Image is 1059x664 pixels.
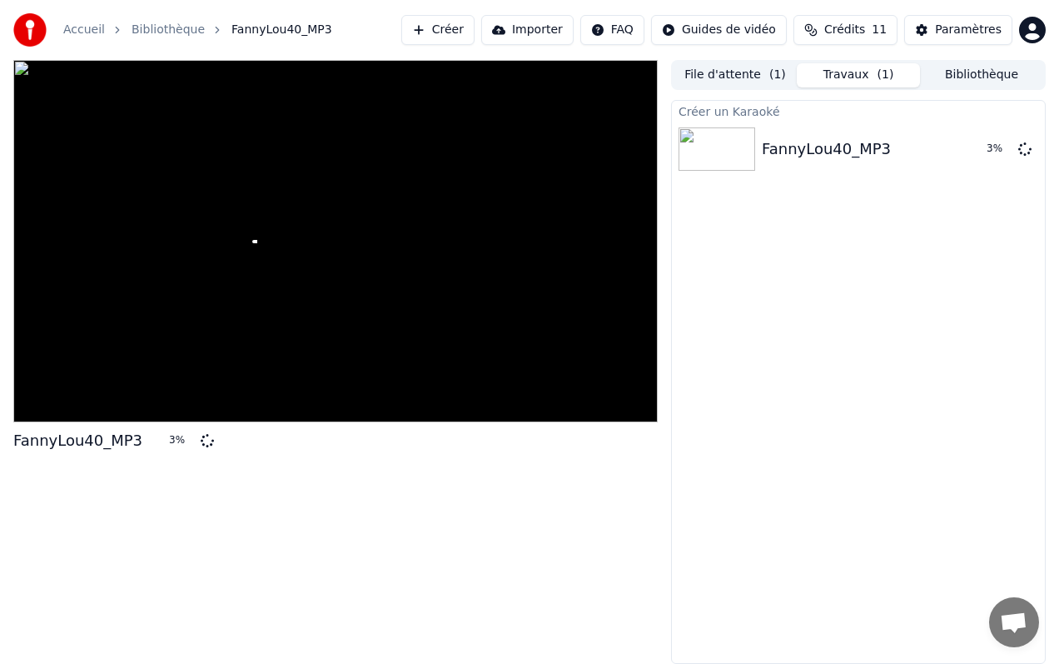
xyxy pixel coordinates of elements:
button: Créer [401,15,475,45]
button: Travaux [797,63,920,87]
button: Bibliothèque [920,63,1043,87]
span: Crédits [824,22,865,38]
div: Paramètres [935,22,1002,38]
div: Créer un Karaoké [672,101,1045,121]
div: 3 % [987,142,1012,156]
button: Guides de vidéo [651,15,787,45]
div: FannyLou40_MP3 [13,429,142,452]
button: Importer [481,15,574,45]
img: youka [13,13,47,47]
button: Crédits11 [793,15,897,45]
div: 3 % [169,434,194,447]
div: FannyLou40_MP3 [762,137,891,161]
span: ( 1 ) [878,67,894,83]
a: Accueil [63,22,105,38]
span: 11 [872,22,887,38]
a: Bibliothèque [132,22,205,38]
span: FannyLou40_MP3 [231,22,332,38]
nav: breadcrumb [63,22,332,38]
span: ( 1 ) [769,67,786,83]
button: File d'attente [674,63,797,87]
button: FAQ [580,15,644,45]
div: Ouvrir le chat [989,597,1039,647]
button: Paramètres [904,15,1012,45]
